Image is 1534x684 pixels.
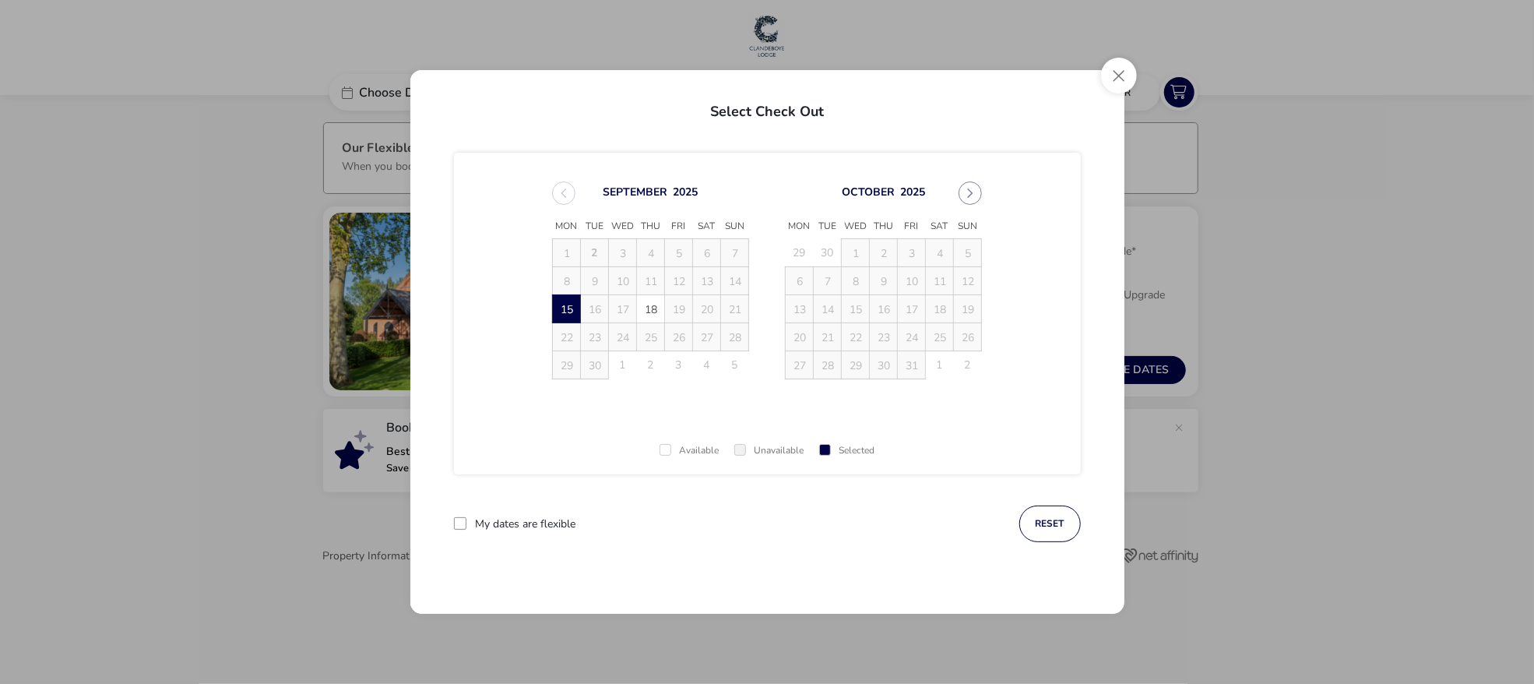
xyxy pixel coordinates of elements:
label: My dates are flexible [476,519,576,530]
td: 18 [637,295,665,323]
span: Sat [926,215,954,238]
td: 12 [665,267,693,295]
td: 4 [693,351,721,379]
td: 11 [926,267,954,295]
td: 28 [721,323,749,351]
span: Mon [553,215,581,238]
button: Choose Month [603,185,668,200]
span: Fri [665,215,693,238]
td: 1 [926,351,954,379]
td: 12 [954,267,982,295]
td: 29 [842,351,870,379]
td: 2 [581,239,609,267]
td: 18 [926,295,954,323]
td: 21 [814,323,842,351]
div: Selected [819,446,874,456]
span: 15 [554,296,581,323]
td: 29 [786,239,814,267]
span: Thu [637,215,665,238]
td: 11 [637,267,665,295]
div: Choose Date [538,163,996,398]
td: 7 [721,239,749,267]
td: 14 [814,295,842,323]
span: Wed [842,215,870,238]
td: 2 [870,239,898,267]
td: 5 [954,239,982,267]
span: Mon [786,215,814,238]
span: Tue [581,215,609,238]
td: 15 [842,295,870,323]
span: Thu [870,215,898,238]
button: Choose Year [674,185,698,200]
td: 22 [842,323,870,351]
td: 3 [609,239,637,267]
td: 23 [870,323,898,351]
td: 25 [926,323,954,351]
td: 6 [693,239,721,267]
td: 13 [786,295,814,323]
td: 27 [693,323,721,351]
td: 22 [553,323,581,351]
td: 2 [954,351,982,379]
td: 30 [870,351,898,379]
td: 31 [898,351,926,379]
span: Sun [721,215,749,238]
td: 8 [842,267,870,295]
div: Unavailable [734,446,804,456]
td: 9 [581,267,609,295]
td: 5 [665,239,693,267]
td: 25 [637,323,665,351]
td: 9 [870,267,898,295]
td: 20 [786,323,814,351]
td: 17 [898,295,926,323]
button: Choose Month [842,185,895,200]
span: Sun [954,215,982,238]
td: 19 [954,295,982,323]
td: 10 [898,267,926,295]
td: 17 [609,295,637,323]
td: 16 [581,295,609,323]
td: 19 [665,295,693,323]
button: Choose Year [900,185,925,200]
td: 30 [814,239,842,267]
td: 13 [693,267,721,295]
td: 5 [721,351,749,379]
h2: Select Check Out [423,86,1112,131]
td: 1 [609,351,637,379]
div: Available [660,446,719,456]
td: 24 [898,323,926,351]
td: 3 [665,351,693,379]
span: Fri [898,215,926,238]
td: 26 [954,323,982,351]
td: 24 [609,323,637,351]
td: 26 [665,323,693,351]
td: 10 [609,267,637,295]
td: 6 [786,267,814,295]
td: 4 [926,239,954,267]
td: 4 [637,239,665,267]
td: 7 [814,267,842,295]
td: 30 [581,351,609,379]
td: 1 [553,239,581,267]
button: Close [1101,58,1137,93]
td: 16 [870,295,898,323]
span: Tue [814,215,842,238]
span: 18 [638,296,665,323]
td: 23 [581,323,609,351]
td: 8 [553,267,581,295]
button: Next Month [959,182,982,205]
td: 28 [814,351,842,379]
td: 20 [693,295,721,323]
td: 2 [637,351,665,379]
td: 27 [786,351,814,379]
td: 21 [721,295,749,323]
td: 15 [553,295,581,323]
button: reset [1019,506,1081,542]
span: Sat [693,215,721,238]
span: Wed [609,215,637,238]
td: 14 [721,267,749,295]
td: 29 [553,351,581,379]
td: 3 [898,239,926,267]
td: 1 [842,239,870,267]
